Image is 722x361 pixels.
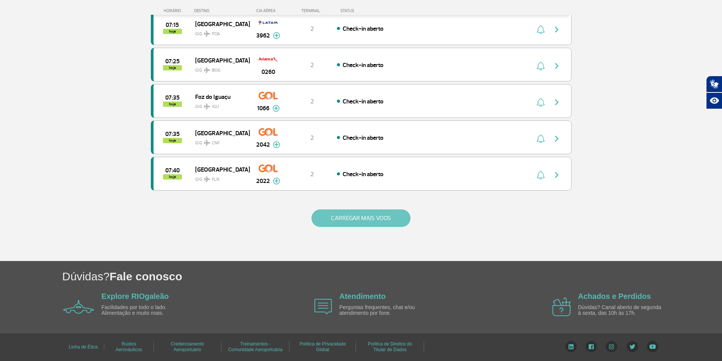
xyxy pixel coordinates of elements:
[337,8,398,13] div: STATUS
[163,29,182,34] span: hoje
[195,55,244,65] span: [GEOGRAPHIC_DATA]
[204,31,210,37] img: destiny_airplane.svg
[310,134,314,142] span: 2
[537,61,545,70] img: sino-painel-voo.svg
[256,177,270,186] span: 2022
[273,178,280,184] img: mais-info-painel-voo.svg
[310,98,314,105] span: 2
[273,141,280,148] img: mais-info-painel-voo.svg
[163,174,182,180] span: hoje
[578,305,665,316] p: Dúvidas? Canal aberto de segunda à sexta, das 10h às 17h.
[171,339,204,355] a: Credenciamento Aeroportuário
[165,168,180,173] span: 2025-09-30 07:40:00
[287,8,337,13] div: TERMINAL
[204,176,210,182] img: destiny_airplane.svg
[626,341,638,352] img: Twitter
[339,305,426,316] p: Perguntas frequentes, chat e/ou atendimento por fone.
[165,131,180,137] span: 2025-09-30 07:35:00
[163,102,182,107] span: hoje
[343,25,384,33] span: Check-in aberto
[310,25,314,33] span: 2
[69,342,97,352] a: Linha de Ética
[586,341,597,352] img: Facebook
[343,170,384,178] span: Check-in aberto
[62,269,722,284] h1: Dúvidas?
[706,92,722,109] button: Abrir recursos assistivos.
[194,8,249,13] div: DESTINO
[273,105,280,112] img: mais-info-painel-voo.svg
[552,297,571,316] img: airplane icon
[537,134,545,143] img: sino-painel-voo.svg
[163,138,182,143] span: hoje
[195,63,244,74] span: GIG
[204,103,210,109] img: destiny_airplane.svg
[212,67,221,74] span: BOG
[339,292,385,300] a: Atendimento
[153,8,194,13] div: HORÁRIO
[204,140,210,146] img: destiny_airplane.svg
[343,98,384,105] span: Check-in aberto
[195,27,244,38] span: GIG
[343,134,384,142] span: Check-in aberto
[212,140,220,147] span: CNF
[706,76,722,109] div: Plugin de acessibilidade da Hand Talk.
[314,299,332,314] img: airplane icon
[578,292,651,300] a: Achados e Perdidos
[606,341,617,352] img: Instagram
[102,292,169,300] a: Explore RIOgaleão
[195,92,244,102] span: Foz do Iguaçu
[552,98,561,107] img: seta-direita-painel-voo.svg
[552,61,561,70] img: seta-direita-painel-voo.svg
[195,19,244,29] span: [GEOGRAPHIC_DATA]
[212,103,219,110] span: IGU
[110,270,182,283] span: Fale conosco
[165,95,180,100] span: 2025-09-30 07:35:00
[647,341,658,352] img: YouTube
[257,104,269,113] span: 1066
[537,170,545,180] img: sino-painel-voo.svg
[256,140,270,149] span: 2042
[163,65,182,70] span: hoje
[552,134,561,143] img: seta-direita-painel-voo.svg
[256,31,270,40] span: 3962
[565,341,577,352] img: LinkedIn
[343,61,384,69] span: Check-in aberto
[204,67,210,73] img: destiny_airplane.svg
[249,8,287,13] div: CIA AÉREA
[706,76,722,92] button: Abrir tradutor de língua de sinais.
[537,98,545,107] img: sino-painel-voo.svg
[552,170,561,180] img: seta-direita-painel-voo.svg
[552,25,561,34] img: seta-direita-painel-voo.svg
[166,22,179,28] span: 2025-09-30 07:15:00
[195,164,244,174] span: [GEOGRAPHIC_DATA]
[195,99,244,110] span: GIG
[310,61,314,69] span: 2
[102,305,189,316] p: Facilidades por todo o lado. Alimentação e muito mais.
[212,176,219,183] span: FLN
[537,25,545,34] img: sino-painel-voo.svg
[273,32,280,39] img: mais-info-painel-voo.svg
[228,339,282,355] a: Treinamentos - Comunidade Aeroportuária
[212,31,220,38] span: POA
[312,209,410,227] button: CARREGAR MAIS VOOS
[368,339,412,355] a: Política de Direitos do Titular de Dados
[165,59,180,64] span: 2025-09-30 07:25:00
[195,136,244,147] span: GIG
[262,67,275,77] span: 0260
[195,128,244,138] span: [GEOGRAPHIC_DATA]
[116,339,142,355] a: Ruídos Aeronáuticos
[63,300,94,314] img: airplane icon
[299,339,346,355] a: Política de Privacidade Global
[310,170,314,178] span: 2
[195,172,244,183] span: GIG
